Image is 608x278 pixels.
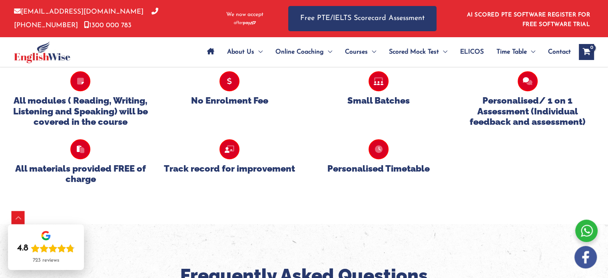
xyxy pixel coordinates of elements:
span: Menu Toggle [368,38,376,66]
span: Courses [345,38,368,66]
h5: No Enrolment Fee [161,95,298,106]
img: Afterpay-Logo [234,21,256,25]
a: Time TableMenu Toggle [490,38,542,66]
a: [PHONE_NUMBER] [14,8,158,28]
a: Contact [542,38,571,66]
span: Time Table [496,38,527,66]
span: Menu Toggle [527,38,535,66]
h5: All materials provided FREE of charge [12,163,149,184]
aside: Header Widget 1 [462,6,594,32]
span: Menu Toggle [324,38,332,66]
a: ELICOS [454,38,490,66]
h5: Personalised Timetable [310,163,447,174]
span: Contact [548,38,571,66]
a: [EMAIL_ADDRESS][DOMAIN_NAME] [14,8,144,15]
a: View Shopping Cart, empty [579,44,594,60]
h5: Track record for improvement [161,163,298,174]
a: Online CoachingMenu Toggle [269,38,339,66]
a: CoursesMenu Toggle [339,38,383,66]
a: AI SCORED PTE SOFTWARE REGISTER FOR FREE SOFTWARE TRIAL [467,12,590,28]
span: Scored Mock Test [389,38,439,66]
span: About Us [227,38,254,66]
img: white-facebook.png [574,246,597,268]
span: ELICOS [460,38,484,66]
a: About UsMenu Toggle [221,38,269,66]
span: Online Coaching [275,38,324,66]
a: Free PTE/IELTS Scorecard Assessment [288,6,437,31]
span: We now accept [226,11,263,19]
a: 1300 000 783 [84,22,132,29]
img: cropped-ew-logo [14,41,70,63]
h5: All modules ( Reading, Writing, Listening and Speaking) will be covered in the course [12,95,149,127]
div: 723 reviews [33,257,59,264]
a: Scored Mock TestMenu Toggle [383,38,454,66]
h5: Personalised/ 1 on 1 Assessment (Individual feedback and assessment) [459,95,596,127]
nav: Site Navigation: Main Menu [201,38,571,66]
span: Menu Toggle [439,38,447,66]
div: 4.8 [17,243,28,254]
div: Rating: 4.8 out of 5 [17,243,75,254]
h5: Small Batches [310,95,447,106]
span: Menu Toggle [254,38,263,66]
